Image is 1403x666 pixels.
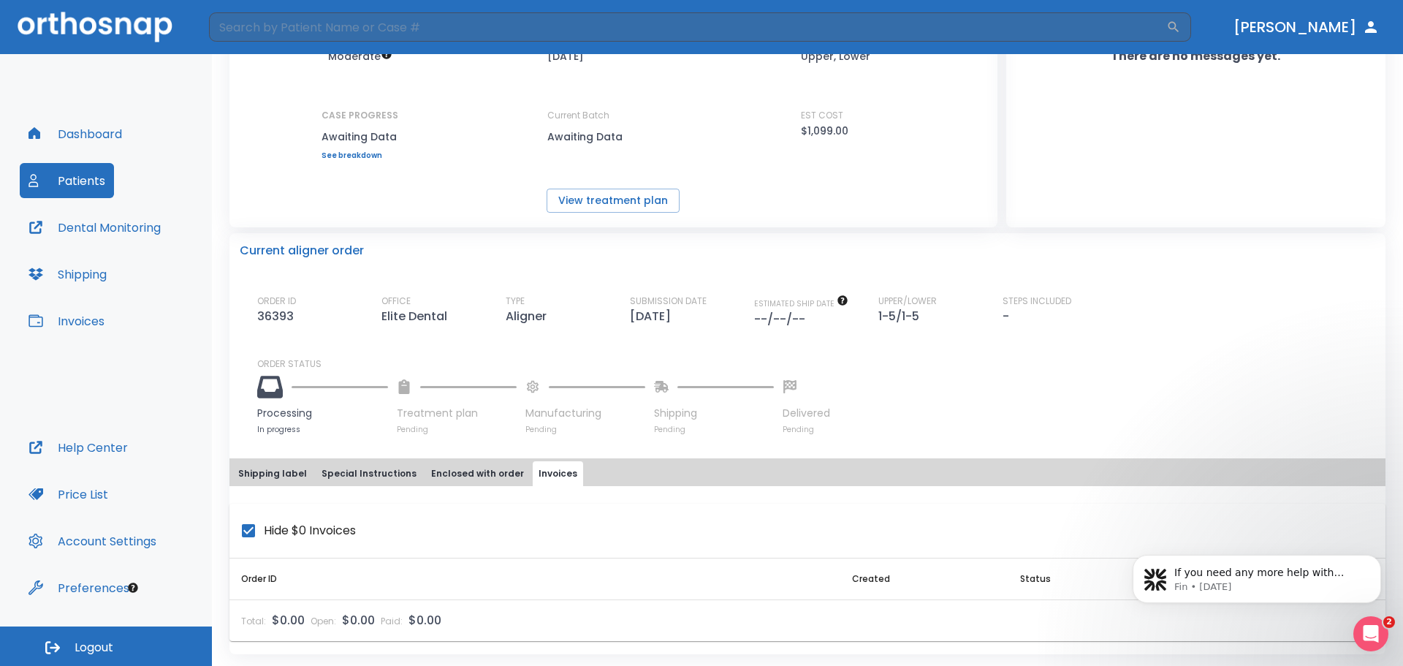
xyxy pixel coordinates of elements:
p: Open: [311,615,336,628]
img: Orthosnap [18,12,172,42]
p: Aligner [506,308,552,325]
span: Hide $0 Invoices [264,522,356,540]
a: See breakdown [322,151,398,160]
p: STEPS INCLUDED [1003,295,1071,308]
button: Invoices [533,461,583,486]
p: $0.00 [342,612,375,629]
p: ORDER ID [257,295,296,308]
span: Logout [75,640,113,656]
iframe: Intercom notifications message [1111,524,1403,627]
button: View treatment plan [547,189,680,213]
p: Awaiting Data [547,128,679,145]
p: Manufacturing [525,406,645,421]
button: Invoices [20,303,113,338]
p: Treatment plan [397,406,517,421]
p: Pending [397,424,517,435]
button: Shipping [20,257,115,292]
p: - [1003,308,1009,325]
button: [PERSON_NAME] [1228,14,1385,40]
p: 1-5/1-5 [878,308,925,325]
p: Pending [654,424,774,435]
p: ORDER STATUS [257,357,1375,371]
th: Order ID [229,559,840,600]
th: Status [1008,559,1156,600]
span: The date will be available after approving treatment plan [754,298,848,309]
iframe: Intercom live chat [1353,616,1388,651]
div: Tooltip anchor [126,581,140,594]
button: Help Center [20,430,137,465]
p: Paid: [381,615,403,628]
p: 36393 [257,308,300,325]
p: Current Batch [547,109,679,122]
p: Pending [525,424,645,435]
span: 2 [1383,616,1395,628]
p: CASE PROGRESS [322,109,398,122]
p: In progress [257,424,388,435]
button: Special Instructions [316,461,422,486]
p: $0.00 [272,612,305,629]
th: Created [840,559,1008,600]
p: OFFICE [381,295,411,308]
button: Shipping label [232,461,313,486]
p: SUBMISSION DATE [630,295,707,308]
div: tabs [232,461,1383,486]
button: Dashboard [20,116,131,151]
p: $1,099.00 [801,122,848,140]
p: Total: [241,615,266,628]
button: Preferences [20,570,138,605]
button: Patients [20,163,114,198]
p: Upper, Lower [801,48,870,65]
p: Pending [783,424,830,435]
p: Processing [257,406,388,421]
p: Elite Dental [381,308,453,325]
button: Account Settings [20,523,165,559]
p: Awaiting Data [322,128,398,145]
span: Up to 20 Steps (40 aligners) [328,49,392,64]
button: Price List [20,477,117,512]
button: Dental Monitoring [20,210,170,245]
p: --/--/-- [754,311,811,328]
p: There are no messages yet. [1006,48,1385,65]
p: $0.00 [408,612,441,629]
p: Shipping [654,406,774,421]
p: Current aligner order [240,242,364,260]
button: Enclosed with order [425,461,530,486]
p: TYPE [506,295,525,308]
input: Search by Patient Name or Case # [209,12,1166,42]
p: [DATE] [547,48,584,65]
p: [DATE] [630,308,677,325]
p: UPPER/LOWER [878,295,937,308]
p: Delivered [783,406,830,421]
p: EST COST [801,109,843,122]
